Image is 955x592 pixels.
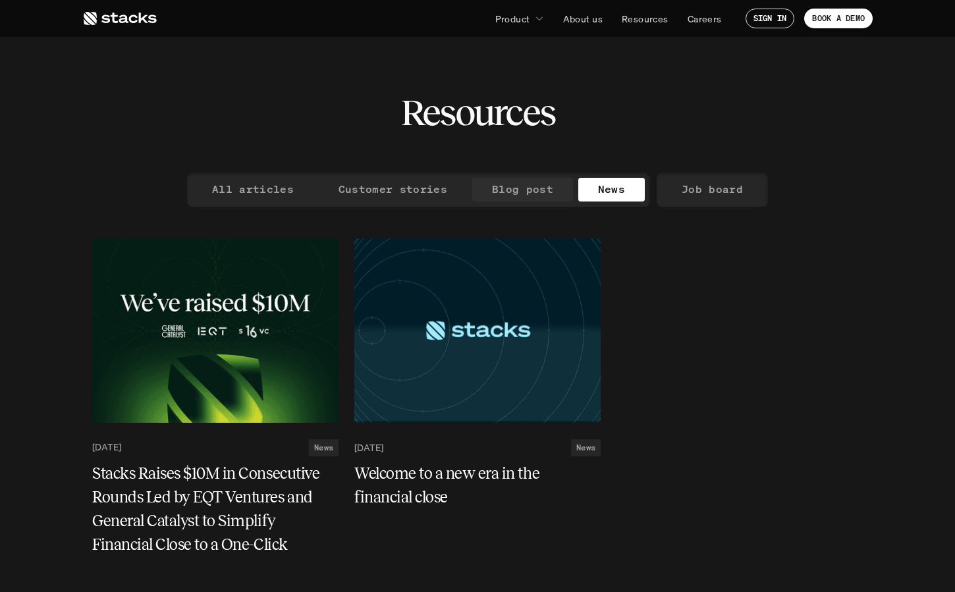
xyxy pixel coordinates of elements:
a: All articles [192,178,314,202]
p: Careers [688,12,722,26]
a: BOOK A DEMO [804,9,873,28]
h5: Stacks Raises $10M in Consecutive Rounds Led by EQT Ventures and General Catalyst to Simplify Fin... [92,462,323,556]
a: SIGN IN [746,9,795,28]
a: Customer stories [319,178,467,202]
p: SIGN IN [753,14,787,23]
p: News [598,180,625,199]
p: [DATE] [92,442,121,453]
a: [DATE]News [92,439,339,456]
p: BOOK A DEMO [812,14,865,23]
a: Stacks Raises $10M in Consecutive Rounds Led by EQT Ventures and General Catalyst to Simplify Fin... [92,462,339,556]
p: Resources [622,12,668,26]
a: Welcome to a new era in the financial close [354,462,601,509]
p: All articles [212,180,294,199]
p: [DATE] [354,442,383,453]
a: Careers [680,7,730,30]
a: Privacy Policy [198,59,254,70]
a: [DATE]News [354,439,601,456]
p: About us [563,12,603,26]
a: Blog post [472,178,573,202]
p: Product [495,12,530,26]
h2: News [314,443,333,452]
h2: News [576,443,595,452]
a: About us [555,7,611,30]
p: Job board [682,180,743,199]
h2: Resources [400,92,555,133]
a: Resources [614,7,676,30]
h5: Welcome to a new era in the financial close [354,462,585,509]
p: Customer stories [339,180,447,199]
p: Blog post [492,180,553,199]
a: News [578,178,645,202]
a: Job board [662,178,763,202]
